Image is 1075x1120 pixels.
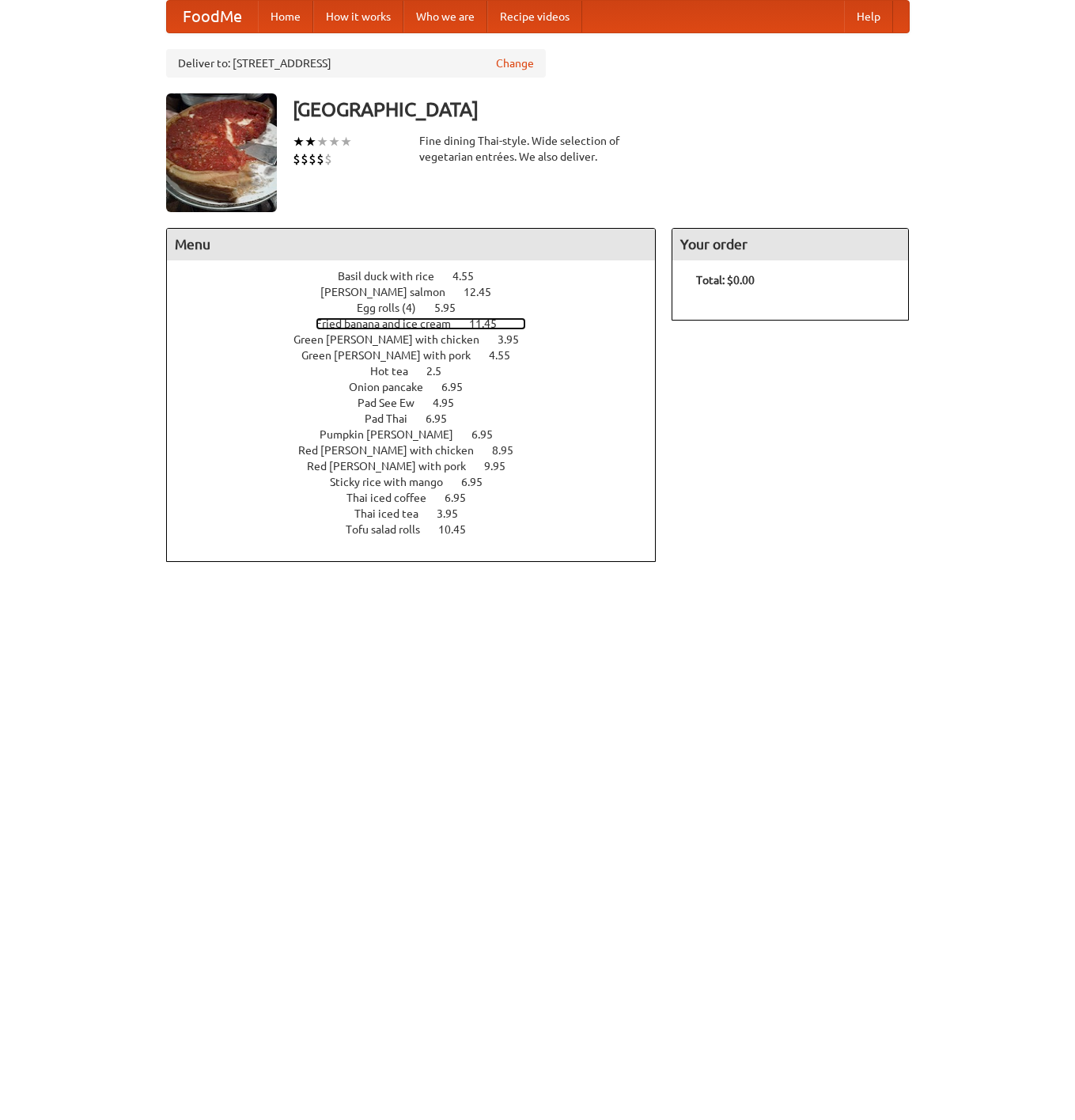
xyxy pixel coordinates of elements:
a: FoodMe [167,1,258,32]
li: $ [293,150,301,168]
a: Red [PERSON_NAME] with pork 9.95 [307,460,535,473]
span: [PERSON_NAME] salmon [320,286,461,298]
span: Green [PERSON_NAME] with chicken [293,333,495,346]
span: Sticky rice with mango [330,476,459,488]
span: 6.95 [461,476,498,488]
span: 10.45 [438,523,482,536]
span: 8.95 [492,444,529,457]
span: Hot tea [370,365,424,378]
a: Egg rolls (4) 5.95 [357,302,485,314]
span: Pad See Ew [358,397,430,409]
span: Thai iced tea [354,507,434,520]
span: Fried banana and ice cream [316,317,467,330]
span: 4.95 [433,397,470,409]
li: $ [301,150,308,168]
div: Deliver to: [STREET_ADDRESS] [166,49,546,78]
span: Red [PERSON_NAME] with pork [307,460,482,473]
h4: Your order [672,229,908,260]
span: 6.95 [426,412,463,425]
a: [PERSON_NAME] salmon 12.45 [320,286,520,298]
img: angular.jpg [166,93,277,212]
a: Who we are [403,1,487,32]
li: $ [316,150,324,168]
a: Sticky rice with mango 6.95 [330,476,512,488]
span: 11.45 [469,317,513,330]
span: Pumpkin [PERSON_NAME] [320,428,469,441]
li: ★ [340,133,352,150]
li: ★ [316,133,328,150]
h3: [GEOGRAPHIC_DATA] [293,93,910,125]
a: Red [PERSON_NAME] with chicken 8.95 [298,444,543,457]
a: Green [PERSON_NAME] with chicken 3.95 [293,333,548,346]
li: $ [308,150,316,168]
span: 6.95 [441,381,479,393]
a: Pad Thai 6.95 [365,412,476,425]
span: 5.95 [434,302,471,314]
span: Tofu salad rolls [346,523,436,536]
a: Onion pancake 6.95 [349,381,492,393]
span: Egg rolls (4) [357,302,432,314]
a: Hot tea 2.5 [370,365,471,378]
a: Green [PERSON_NAME] with pork 4.55 [301,349,539,362]
span: 2.5 [426,365,457,378]
span: 12.45 [464,286,507,298]
li: $ [324,150,332,168]
a: Basil duck with rice 4.55 [338,270,503,283]
span: 4.55 [489,349,526,362]
span: 3.95 [437,507,474,520]
a: Home [258,1,313,32]
span: 6.95 [471,428,509,441]
li: ★ [293,133,305,150]
span: Onion pancake [349,381,439,393]
a: Help [844,1,893,32]
span: Red [PERSON_NAME] with chicken [298,444,490,457]
a: Tofu salad rolls 10.45 [346,523,495,536]
span: Green [PERSON_NAME] with pork [301,349,486,362]
h4: Menu [167,229,656,260]
span: Basil duck with rice [338,270,450,283]
span: 9.95 [484,460,521,473]
b: Total: $0.00 [696,274,755,287]
a: Thai iced coffee 6.95 [346,492,495,504]
a: Fried banana and ice cream 11.45 [316,317,526,330]
span: 6.95 [445,492,482,504]
a: How it works [313,1,403,32]
a: Pad See Ew 4.95 [358,397,483,409]
span: 4.55 [452,270,490,283]
div: Fine dining Thai-style. Wide selection of vegetarian entrées. We also deliver. [419,133,657,165]
a: Change [496,55,534,71]
span: Thai iced coffee [346,492,442,504]
span: 3.95 [498,333,535,346]
span: Pad Thai [365,412,423,425]
a: Pumpkin [PERSON_NAME] 6.95 [320,428,522,441]
a: Recipe videos [487,1,582,32]
a: Thai iced tea 3.95 [354,507,487,520]
li: ★ [328,133,340,150]
li: ★ [305,133,316,150]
